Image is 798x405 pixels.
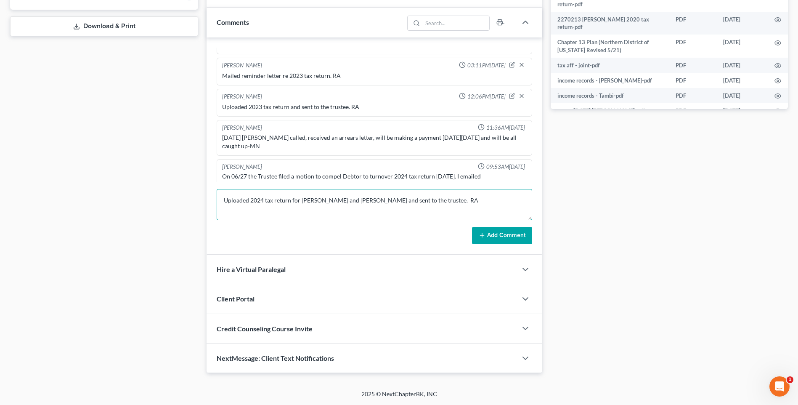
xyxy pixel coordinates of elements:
span: 03:11PM[DATE] [467,61,506,69]
div: On 06/27 the Trustee filed a motion to compel Debtor to turnover 2024 tax return [DATE]. I emaile... [222,172,527,189]
span: Hire a Virtual Paralegal [217,265,286,273]
span: Client Portal [217,295,255,303]
td: [DATE] [716,35,768,58]
div: 2025 © NextChapterBK, INC [159,390,639,405]
iframe: Intercom live chat [769,376,790,397]
td: PDF [669,103,716,118]
div: [PERSON_NAME] [222,61,262,70]
input: Search... [422,16,489,30]
div: [PERSON_NAME] [222,163,262,171]
span: 12:06PM[DATE] [467,93,506,101]
td: 2270213 [PERSON_NAME] 2020 tax return-pdf [551,12,669,35]
td: [DATE] [716,88,768,103]
a: Download & Print [10,16,198,36]
button: Add Comment [472,227,532,245]
span: Comments [217,18,249,26]
td: income records - Tambi-pdf [551,88,669,103]
td: [DATE] [716,103,768,118]
span: 09:53AM[DATE] [486,163,525,171]
td: Chapter 13 Plan (Northern District of [US_STATE] Revised 5/21) [551,35,669,58]
td: PDF [669,58,716,73]
td: income records - [PERSON_NAME]-pdf [551,73,669,88]
span: 11:36AM[DATE] [486,124,525,132]
td: PDF [669,73,716,88]
span: NextMessage: Client Text Notifications [217,354,334,362]
div: [PERSON_NAME] [222,93,262,101]
div: [PERSON_NAME] [222,124,262,132]
div: [DATE] [PERSON_NAME] called, received an arrears letter, will be making a payment [DATE][DATE] an... [222,133,527,150]
div: Mailed reminder letter re 2023 tax return. RA [222,72,527,80]
td: tax aff - joint-pdf [551,58,669,73]
span: Credit Counseling Course Invite [217,325,313,333]
td: [DATE] [716,73,768,88]
td: PDF [669,12,716,35]
td: PDF [669,88,716,103]
td: PDF [669,35,716,58]
td: [DATE] [716,12,768,35]
div: Uploaded 2023 tax return and sent to the trustee. RA [222,103,527,111]
td: [DATE] [716,58,768,73]
span: 1 [787,376,793,383]
td: cccert [DATE] [PERSON_NAME]-pdf [551,103,669,118]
